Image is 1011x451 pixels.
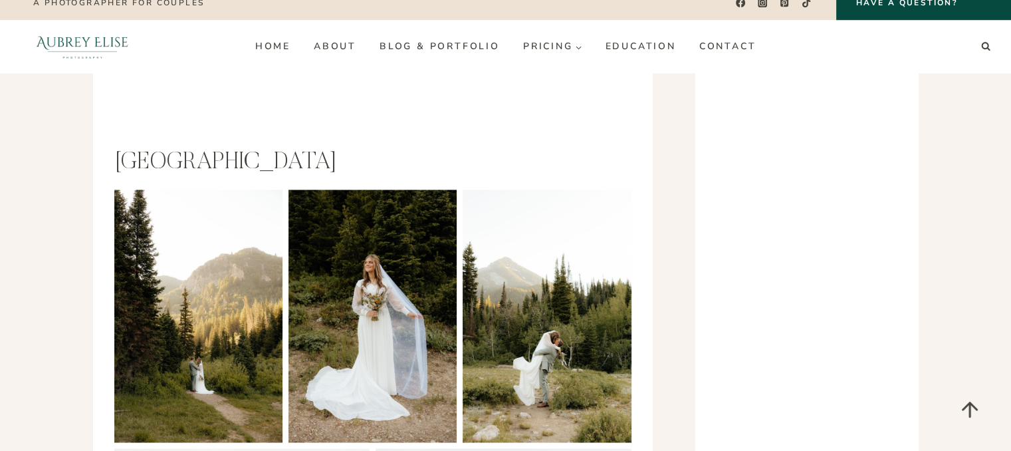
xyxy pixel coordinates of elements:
[243,36,767,57] nav: Primary
[288,190,457,442] img: bride holding her veil
[243,36,302,57] a: Home
[463,190,631,442] img: groom lifting up his bride
[594,36,687,57] a: Education
[16,20,149,73] img: Aubrey Elise Photography
[368,36,511,57] a: Blog & Portfolio
[511,36,594,57] button: Child menu of Pricing
[114,190,282,442] img: bride and groom at northern utah photography location big cottonwood canyon
[114,149,631,178] h2: [GEOGRAPHIC_DATA]
[687,36,768,57] a: Contact
[948,388,991,431] a: Scroll to top
[302,36,368,57] a: About
[976,37,995,56] button: View Search Form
